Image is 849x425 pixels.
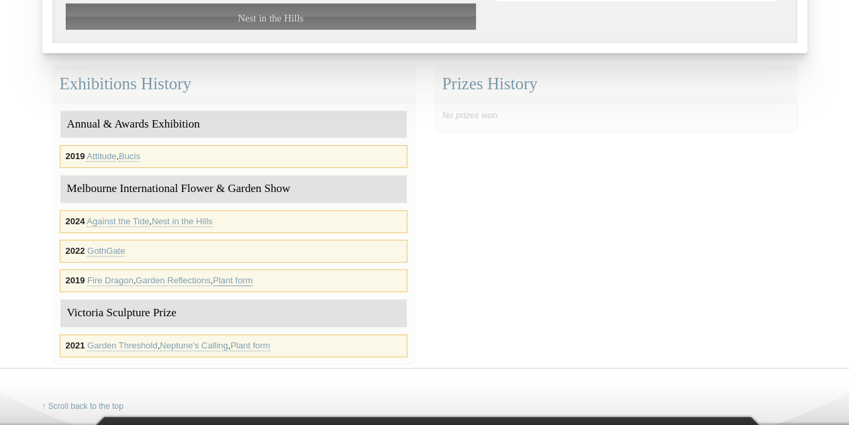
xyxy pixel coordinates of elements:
a: Garden Threshold [87,340,158,351]
div: , [60,145,407,168]
a: Neptune's Calling [160,340,228,351]
div: Exhibitions History [52,66,415,102]
strong: 2021 [66,340,85,350]
div: Victoria Sculpture Prize [60,299,407,327]
a: Plant form [213,275,252,286]
strong: 2019 [66,275,85,285]
div: , , [60,269,407,292]
span: Nest in the Hills [238,13,303,23]
a: Bucis [119,151,140,162]
a: Fire Dragon [87,275,134,286]
a: Nest in the Hills [152,216,212,227]
div: , , [60,334,407,357]
div: Prizes History [435,66,797,102]
span: No prizes won. [442,110,500,120]
a: Against the Tide [87,216,149,227]
div: , [60,210,407,233]
a: GothGate [87,246,125,256]
strong: 2024 [66,216,85,226]
a: Plant form [230,340,270,351]
a: ↑ Scroll back to the top [42,402,123,412]
div: Melbourne International Flower & Garden Show [60,175,407,203]
strong: 2022 [66,246,85,256]
strong: 2019 [66,151,85,161]
a: Garden Reflections [136,275,210,286]
div: Annual & Awards Exhibition [60,111,407,138]
a: Attitude [87,151,116,162]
